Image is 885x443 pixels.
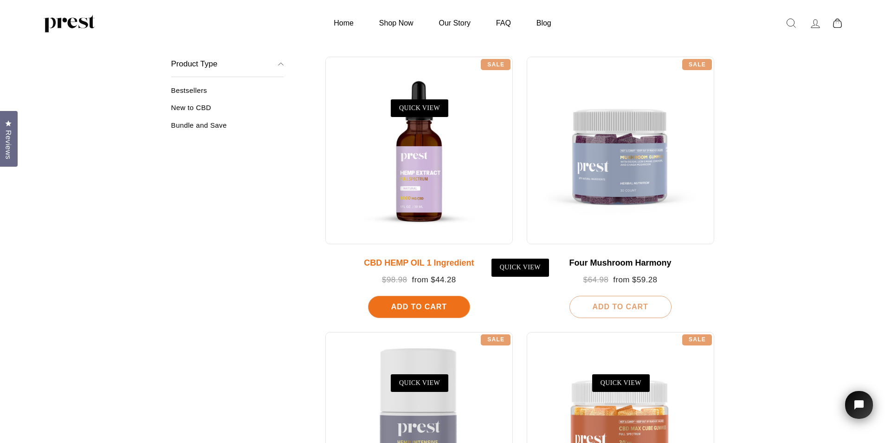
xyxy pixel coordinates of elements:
a: QUICK VIEW [391,99,448,117]
a: Bestsellers [171,86,284,102]
span: $98.98 [382,275,407,284]
img: PREST ORGANICS [44,14,95,33]
div: Four Mushroom Harmony [536,258,705,268]
a: Shop Now [368,14,425,32]
a: Our Story [427,14,482,32]
a: Blog [525,14,563,32]
ul: Primary [322,14,562,32]
a: Four Mushroom Harmony $64.98 from $59.28 Add To Cart [527,57,714,318]
a: New to CBD [171,104,284,119]
a: Home [322,14,365,32]
iframe: Tidio Chat [833,378,885,443]
span: Reviews [2,130,14,159]
a: QUICK VIEW [391,374,448,392]
button: Product Type [171,51,284,77]
div: Sale [682,59,712,70]
div: Sale [682,334,712,345]
a: FAQ [484,14,523,32]
a: Bundle and Save [171,121,284,136]
div: Sale [481,334,510,345]
div: CBD HEMP OIL 1 Ingredient [335,258,504,268]
div: from $44.28 [335,275,504,285]
div: Sale [481,59,510,70]
a: QUICK VIEW [491,259,549,276]
span: Add To Cart [391,303,447,311]
span: $64.98 [583,275,608,284]
div: from $59.28 [536,275,705,285]
a: CBD HEMP OIL 1 Ingredient $98.98 from $44.28 Add To Cart [325,57,513,318]
span: Add To Cart [592,303,648,311]
a: QUICK VIEW [592,374,650,392]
